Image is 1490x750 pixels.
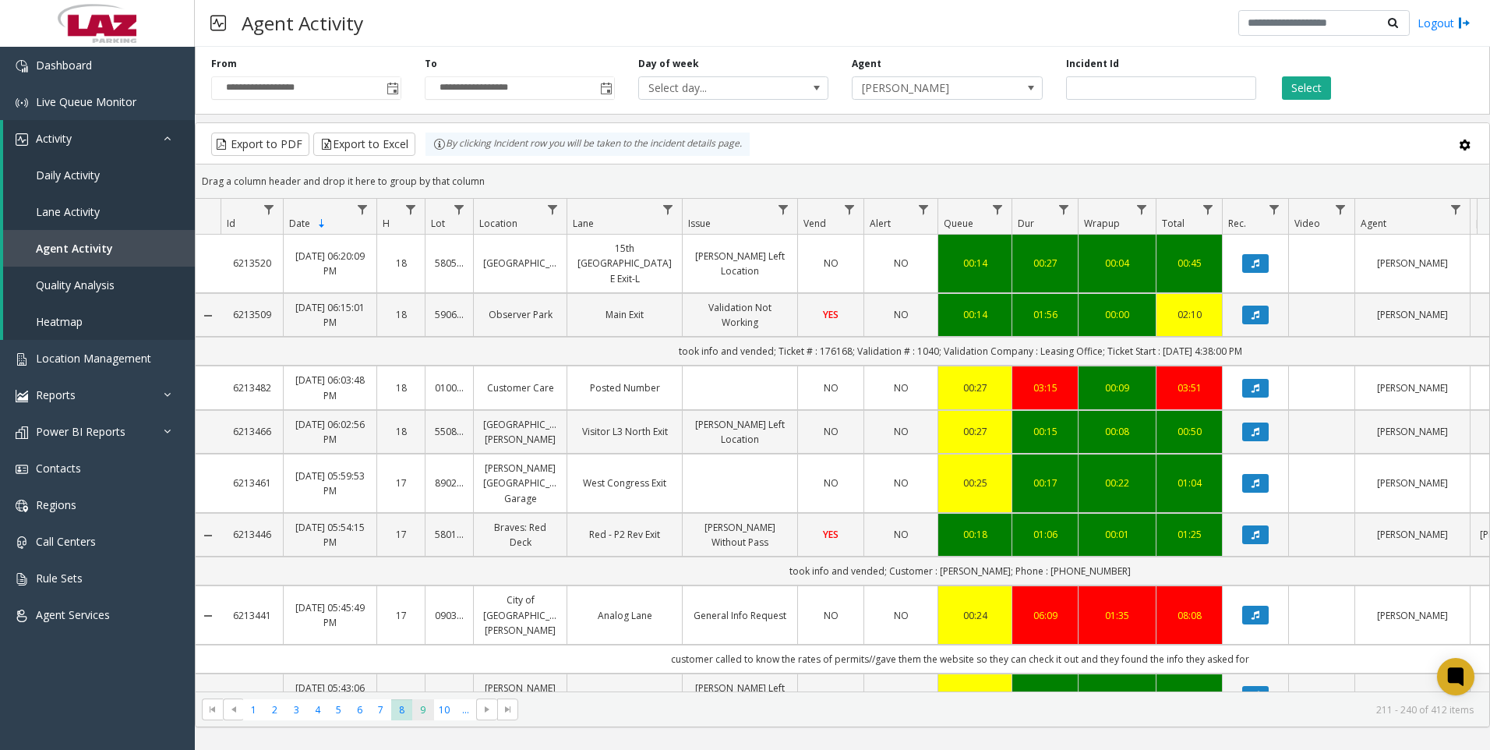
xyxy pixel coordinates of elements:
[1365,608,1460,623] a: [PERSON_NAME]
[1458,15,1471,31] img: logout
[807,424,854,439] a: NO
[483,520,557,550] a: Braves: Red Deck
[1330,199,1351,220] a: Video Filter Menu
[230,256,274,271] a: 6213520
[1365,476,1460,490] a: [PERSON_NAME]
[839,199,860,220] a: Vend Filter Menu
[435,688,464,703] a: 760173
[1365,688,1460,703] a: [PERSON_NAME]
[1088,256,1146,271] a: 00:04
[948,476,1002,490] a: 00:25
[196,168,1489,195] div: Drag a column header and drop it here to group by that column
[853,77,1004,99] span: [PERSON_NAME]
[387,688,415,703] a: 17
[483,593,557,638] a: City of [GEOGRAPHIC_DATA][PERSON_NAME]
[1294,217,1320,230] span: Video
[435,256,464,271] a: 580571
[16,426,28,439] img: 'icon'
[1264,199,1285,220] a: Rec. Filter Menu
[202,699,223,720] span: Go to the first page
[3,230,195,267] a: Agent Activity
[3,157,195,193] a: Daily Activity
[328,699,349,720] span: Page 5
[1166,424,1213,439] a: 00:50
[1361,217,1386,230] span: Agent
[1166,307,1213,322] div: 02:10
[211,133,309,156] button: Export to PDF
[387,307,415,322] a: 18
[658,199,679,220] a: Lane Filter Menu
[230,688,274,703] a: 6213403
[230,476,274,490] a: 6213461
[483,417,557,447] a: [GEOGRAPHIC_DATA][PERSON_NAME]
[230,527,274,542] a: 6213446
[639,77,790,99] span: Select day...
[948,608,1002,623] a: 00:24
[874,424,928,439] a: NO
[1022,256,1068,271] div: 00:27
[1088,307,1146,322] div: 00:00
[1166,608,1213,623] div: 08:08
[425,57,437,71] label: To
[435,424,464,439] a: 550855
[435,476,464,490] a: 890202
[211,57,237,71] label: From
[481,703,493,716] span: Go to the next page
[874,256,928,271] a: NO
[293,417,367,447] a: [DATE] 06:02:56 PM
[807,307,854,322] a: YES
[36,424,125,439] span: Power BI Reports
[874,307,928,322] a: NO
[874,527,928,542] a: NO
[823,528,839,541] span: YES
[196,310,221,322] a: Collapse Details
[1022,608,1068,623] a: 06:09
[1365,527,1460,542] a: [PERSON_NAME]
[36,58,92,73] span: Dashboard
[948,688,1002,703] div: 00:29
[987,199,1008,220] a: Queue Filter Menu
[502,703,514,716] span: Go to the last page
[577,476,673,490] a: West Congress Exit
[807,608,854,623] a: NO
[1066,57,1119,71] label: Incident Id
[1166,527,1213,542] div: 01:25
[433,138,446,150] img: infoIcon.svg
[36,461,81,476] span: Contacts
[1228,217,1246,230] span: Rec.
[223,699,244,720] span: Go to the previous page
[435,527,464,542] a: 580116
[293,249,367,278] a: [DATE] 06:20:09 PM
[807,527,854,542] a: YES
[230,608,274,623] a: 6213441
[230,307,274,322] a: 6213509
[383,217,390,230] span: H
[1198,199,1219,220] a: Total Filter Menu
[3,303,195,340] a: Heatmap
[435,307,464,322] a: 590652
[483,380,557,395] a: Customer Care
[1365,256,1460,271] a: [PERSON_NAME]
[483,256,557,271] a: [GEOGRAPHIC_DATA]
[435,608,464,623] a: 090300
[1022,527,1068,542] div: 01:06
[528,703,1474,716] kendo-pager-info: 211 - 240 of 412 items
[234,4,371,42] h3: Agent Activity
[196,610,221,622] a: Collapse Details
[1365,307,1460,322] a: [PERSON_NAME]
[824,256,839,270] span: NO
[387,476,415,490] a: 17
[1088,424,1146,439] a: 00:08
[1088,527,1146,542] a: 00:01
[1166,380,1213,395] div: 03:51
[289,217,310,230] span: Date
[307,699,328,720] span: Page 4
[16,133,28,146] img: 'icon'
[16,610,28,622] img: 'icon'
[387,424,415,439] a: 18
[874,688,928,703] a: NO
[387,527,415,542] a: 17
